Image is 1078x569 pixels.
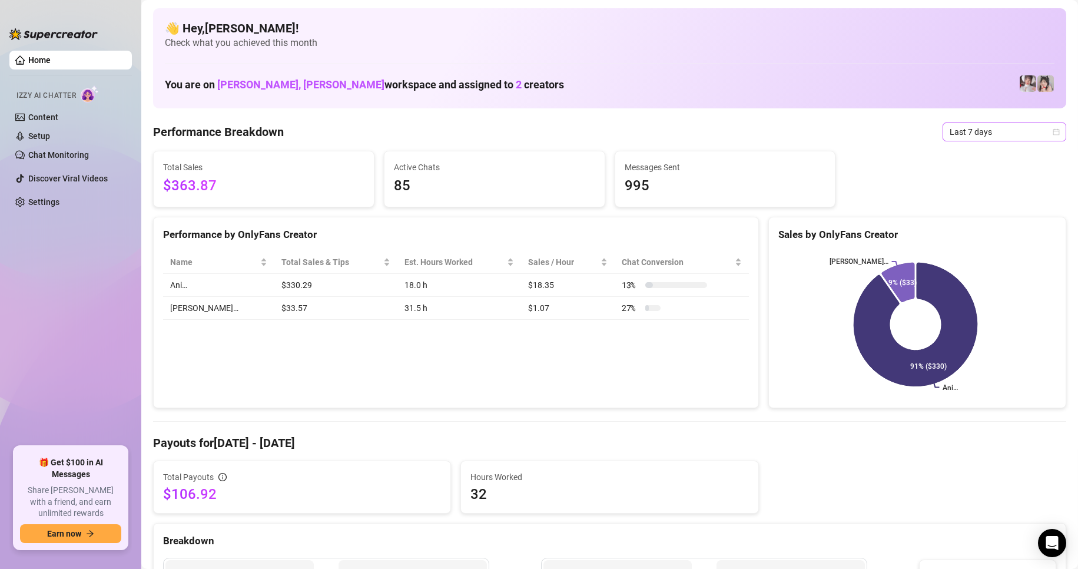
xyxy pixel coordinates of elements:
[20,524,121,543] button: Earn nowarrow-right
[165,20,1054,37] h4: 👋 Hey, [PERSON_NAME] !
[81,85,99,102] img: AI Chatter
[86,530,94,538] span: arrow-right
[28,55,51,65] a: Home
[470,485,748,504] span: 32
[28,174,108,183] a: Discover Viral Videos
[170,256,258,269] span: Name
[20,457,121,480] span: 🎁 Get $100 in AI Messages
[163,274,274,297] td: Ani…
[1038,529,1066,557] div: Open Intercom Messenger
[9,28,98,40] img: logo-BBDzfeDw.svg
[16,90,76,101] span: Izzy AI Chatter
[521,297,615,320] td: $1.07
[397,297,521,320] td: 31.5 h
[163,251,274,274] th: Name
[622,279,641,292] span: 13 %
[950,123,1059,141] span: Last 7 days
[163,227,749,243] div: Performance by OnlyFans Creator
[153,435,1066,451] h4: Payouts for [DATE] - [DATE]
[28,150,89,160] a: Chat Monitoring
[163,161,364,174] span: Total Sales
[163,533,1056,549] div: Breakdown
[163,471,214,484] span: Total Payouts
[829,257,888,266] text: [PERSON_NAME]…
[165,78,564,91] h1: You are on workspace and assigned to creators
[218,473,227,481] span: info-circle
[516,78,522,91] span: 2
[394,161,595,174] span: Active Chats
[778,227,1056,243] div: Sales by OnlyFans Creator
[28,197,59,207] a: Settings
[1037,75,1054,92] img: Ani
[163,175,364,197] span: $363.87
[274,297,397,320] td: $33.57
[47,529,81,538] span: Earn now
[1020,75,1036,92] img: Rosie
[163,485,441,504] span: $106.92
[943,383,958,392] text: Ani…
[470,471,748,484] span: Hours Worked
[165,37,1054,49] span: Check what you achieved this month
[1053,128,1060,135] span: calendar
[28,131,50,141] a: Setup
[528,256,598,269] span: Sales / Hour
[217,78,384,91] span: [PERSON_NAME], [PERSON_NAME]
[28,113,58,122] a: Content
[20,485,121,520] span: Share [PERSON_NAME] with a friend, and earn unlimited rewards
[274,274,397,297] td: $330.29
[394,175,595,197] span: 85
[622,302,641,315] span: 27 %
[622,256,732,269] span: Chat Conversion
[625,175,826,197] span: 995
[163,297,274,320] td: [PERSON_NAME]…
[625,161,826,174] span: Messages Sent
[274,251,397,274] th: Total Sales & Tips
[521,251,615,274] th: Sales / Hour
[281,256,381,269] span: Total Sales & Tips
[615,251,749,274] th: Chat Conversion
[404,256,505,269] div: Est. Hours Worked
[521,274,615,297] td: $18.35
[397,274,521,297] td: 18.0 h
[153,124,284,140] h4: Performance Breakdown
